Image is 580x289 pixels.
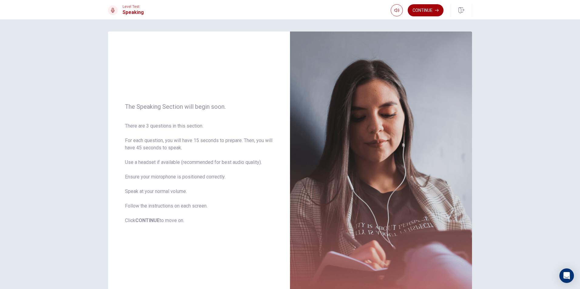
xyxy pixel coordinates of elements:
button: Continue [408,4,443,16]
span: Level Test [123,5,144,9]
span: The Speaking Section will begin soon. [125,103,273,110]
b: CONTINUE [135,218,160,223]
div: Open Intercom Messenger [559,268,574,283]
h1: Speaking [123,9,144,16]
span: There are 3 questions in this section. For each question, you will have 15 seconds to prepare. Th... [125,122,273,224]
